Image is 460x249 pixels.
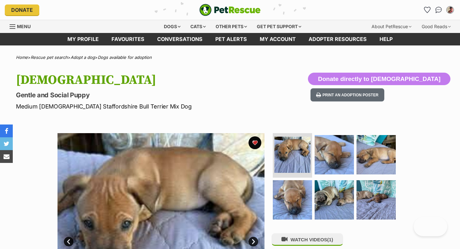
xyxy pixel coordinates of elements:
[373,33,399,45] a: Help
[211,20,251,33] div: Other pets
[64,237,73,246] a: Prev
[422,5,432,15] a: Favourites
[199,4,261,16] a: PetRescue
[151,33,209,45] a: conversations
[417,20,455,33] div: Good Reads
[273,180,312,220] img: Photo of Bodhi
[31,55,68,60] a: Rescue pet search
[414,217,447,236] iframe: Help Scout Beacon - Open
[274,137,310,173] img: Photo of Bodhi
[356,135,396,174] img: Photo of Bodhi
[5,4,39,15] a: Donate
[159,20,185,33] div: Dogs
[308,73,450,85] button: Donate directly to [DEMOGRAPHIC_DATA]
[327,237,333,242] span: (1)
[16,55,28,60] a: Home
[315,135,354,174] img: Photo of Bodhi
[356,180,396,220] img: Photo of Bodhi
[447,7,453,13] img: kallen profile pic
[199,4,261,16] img: logo-e224e6f780fb5917bec1dbf3a21bbac754714ae5b6737aabdf751b685950b380.svg
[367,20,416,33] div: About PetRescue
[253,33,302,45] a: My account
[61,33,105,45] a: My profile
[17,24,31,29] span: Menu
[272,233,343,246] button: WATCH VIDEOS(1)
[16,73,280,87] h1: [DEMOGRAPHIC_DATA]
[71,55,95,60] a: Adopt a dog
[252,20,306,33] div: Get pet support
[445,5,455,15] button: My account
[249,136,261,149] button: favourite
[209,33,253,45] a: Pet alerts
[302,33,373,45] a: Adopter resources
[310,88,384,101] button: Print an adoption poster
[105,33,151,45] a: Favourites
[249,237,258,246] a: Next
[16,91,280,100] p: Gentle and Social Puppy
[315,180,354,220] img: Photo of Bodhi
[435,7,442,13] img: chat-41dd97257d64d25036548639549fe6c8038ab92f7586957e7f3b1b290dea8141.svg
[16,102,280,111] p: Medium [DEMOGRAPHIC_DATA] Staffordshire Bull Terrier Mix Dog
[10,20,35,32] a: Menu
[433,5,444,15] a: Conversations
[98,55,152,60] a: Dogs available for adoption
[186,20,210,33] div: Cats
[422,5,455,15] ul: Account quick links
